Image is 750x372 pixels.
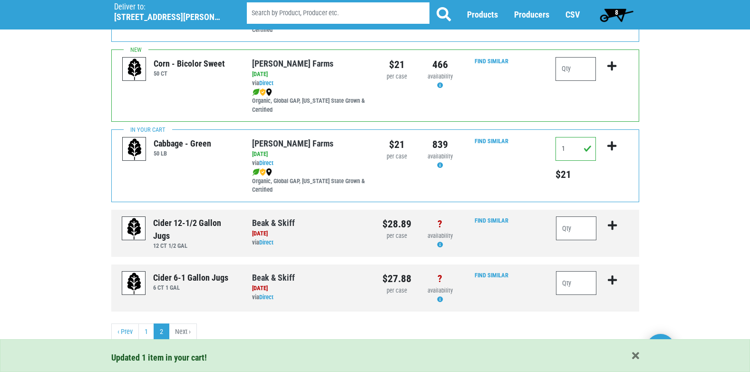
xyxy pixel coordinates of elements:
[252,79,368,88] div: via
[252,70,368,79] div: [DATE]
[252,293,368,302] div: via
[252,138,333,148] a: [PERSON_NAME] Farms
[426,57,455,72] div: 466
[252,168,260,176] img: leaf-e5c59151409436ccce96b2ca1b28e03c.png
[428,232,453,239] span: availability
[475,217,508,224] a: Find Similar
[555,137,596,161] input: Qty
[595,5,638,24] a: 8
[252,59,333,69] a: [PERSON_NAME] Farms
[259,159,273,166] a: Direct
[252,159,368,168] div: via
[426,216,455,232] div: ?
[555,168,596,181] h5: Total price
[138,323,154,341] a: 1
[122,272,146,295] img: placeholder-variety-43d6402dacf2d531de610a020419775a.svg
[123,137,146,161] img: placeholder-variety-43d6402dacf2d531de610a020419775a.svg
[475,58,508,65] a: Find Similar
[260,168,266,176] img: safety-e55c860ca8c00a9c171001a62a92dabd.png
[266,88,272,96] img: map_marker-0e94453035b3232a4d21701695807de9.png
[114,2,223,12] p: Deliver to:
[252,273,295,283] a: Beak & Skiff
[154,137,211,150] div: Cabbage - Green
[114,12,223,22] h5: [STREET_ADDRESS][PERSON_NAME]
[154,57,225,70] div: Corn - Bicolor Sweet
[565,10,580,20] a: CSV
[259,239,273,246] a: Direct
[154,323,169,341] a: 2
[153,284,228,291] h6: 6 CT 1 GAL
[252,284,368,293] div: [DATE]
[428,153,453,160] span: availability
[382,57,411,72] div: $21
[252,218,295,228] a: Beak & Skiff
[111,323,639,341] nav: pager
[428,287,453,294] span: availability
[382,152,411,161] div: per case
[475,272,508,279] a: Find Similar
[426,137,455,152] div: 839
[382,72,411,81] div: per case
[266,168,272,176] img: map_marker-0e94453035b3232a4d21701695807de9.png
[153,242,238,249] h6: 12 CT 1/2 GAL
[153,216,238,242] div: Cider 12-1/2 Gallon Jugs
[252,168,368,195] div: Organic, Global GAP, [US_STATE] State Grown & Certified
[259,294,273,301] a: Direct
[154,150,211,157] h6: 50 LB
[252,238,368,247] div: via
[260,88,266,96] img: safety-e55c860ca8c00a9c171001a62a92dabd.png
[247,3,429,24] input: Search by Product, Producer etc.
[382,216,411,232] div: $28.89
[111,323,139,341] a: previous
[428,73,453,80] span: availability
[555,57,596,81] input: Qty
[382,286,411,295] div: per case
[426,271,455,286] div: ?
[475,137,508,145] a: Find Similar
[426,152,455,170] div: Availability may be subject to change.
[252,150,368,159] div: [DATE]
[382,137,411,152] div: $21
[259,79,273,87] a: Direct
[252,88,368,115] div: Organic, Global GAP, [US_STATE] State Grown & Certified
[153,271,228,284] div: Cider 6-1 Gallon Jugs
[252,88,260,96] img: leaf-e5c59151409436ccce96b2ca1b28e03c.png
[556,271,597,295] input: Qty
[111,351,639,364] div: Updated 1 item in your cart!
[382,271,411,286] div: $27.88
[514,10,549,20] a: Producers
[123,58,146,81] img: placeholder-variety-43d6402dacf2d531de610a020419775a.svg
[122,217,146,241] img: placeholder-variety-43d6402dacf2d531de610a020419775a.svg
[382,232,411,241] div: per case
[467,10,498,20] a: Products
[615,9,618,16] span: 8
[154,70,225,77] h6: 50 CT
[556,216,597,240] input: Qty
[252,229,368,238] div: [DATE]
